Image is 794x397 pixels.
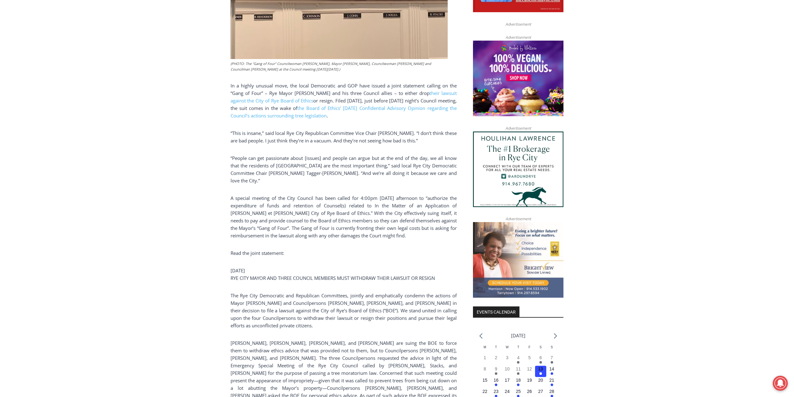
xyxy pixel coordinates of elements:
[150,61,302,78] a: Intern @ [DOMAIN_NAME]
[494,389,499,394] time: 23
[527,366,532,371] time: 12
[539,361,542,364] em: Has events
[513,345,524,355] div: Thursday
[231,249,457,257] p: Read the joint statement:
[538,366,543,371] time: 13
[158,0,295,61] div: "I learned about the history of a place I’d honestly never considered even as a resident of [GEOG...
[524,366,535,377] button: 12
[535,377,546,388] button: 20
[505,366,510,371] time: 10
[524,355,535,366] button: 5
[473,222,563,298] img: Brightview Senior Living
[231,61,448,72] figcaption: (PHOTO: The “Gang of Four” Councilwoman [PERSON_NAME], Mayor [PERSON_NAME], Councilwoman [PERSON_...
[551,355,553,360] time: 7
[484,355,486,360] time: 1
[506,345,509,349] span: W
[494,378,499,383] time: 16
[539,372,542,375] em: Has events
[499,216,537,222] span: Advertisement
[511,331,525,340] li: [DATE]
[516,378,521,383] time: 18
[551,372,553,375] em: Has events
[484,345,486,349] span: M
[513,377,524,388] button: 18 Has events
[549,378,554,383] time: 21
[517,345,519,349] span: T
[538,378,543,383] time: 20
[535,366,546,377] button: 13 Has events
[554,333,557,339] a: Next month
[517,372,519,375] em: Has events
[482,389,487,394] time: 22
[517,355,519,360] time: 4
[524,377,535,388] button: 19
[506,355,509,360] time: 3
[513,355,524,366] button: 4 Has events
[231,105,457,119] a: the Board of Ethics’ [DATE] Confidential Advisory Opinion regarding the Council’s actions surroun...
[490,377,502,388] button: 16 Has events
[495,345,497,349] span: T
[495,372,497,375] em: Has events
[479,333,483,339] a: Previous month
[516,389,521,394] time: 25
[524,345,535,355] div: Friday
[535,355,546,366] button: 6 Has events
[551,361,553,364] em: Has events
[517,361,519,364] em: Has events
[495,355,497,360] time: 2
[528,355,531,360] time: 5
[516,366,521,371] time: 11
[482,378,487,383] time: 15
[499,125,537,131] span: Advertisement
[163,62,289,76] span: Intern @ [DOMAIN_NAME]
[513,366,524,377] button: 11 Has events
[539,355,542,360] time: 6
[231,292,457,329] p: The Rye City Democratic and Republican Committees, jointly and emphatically condemn the actions o...
[490,355,502,366] button: 2
[527,378,532,383] time: 19
[549,389,554,394] time: 28
[499,34,537,40] span: Advertisement
[546,345,558,355] div: Sunday
[231,267,457,282] p: [DATE] RYE CITY MAYOR AND THREE COUNCIL MEMBERS MUST WITHDRAW THEIR LAWSUIT OR RESIGN
[479,377,490,388] button: 15
[505,389,510,394] time: 24
[527,389,532,394] time: 26
[490,345,502,355] div: Tuesday
[502,345,513,355] div: Wednesday
[231,129,457,144] p: “This is insane,” said local Rye City Republican Committee Vice Chair [PERSON_NAME]. “I don’t thi...
[473,306,519,317] h2: Events Calendar
[505,378,510,383] time: 17
[231,194,457,239] p: A special meeting of the City Council has been called for 4:00pm [DATE] afternoon to “authorize t...
[546,377,558,388] button: 21 Has events
[479,366,490,377] button: 8
[479,345,490,355] div: Monday
[231,82,457,119] p: In a highly unusual move, the local Democratic and GOP have issued a joint statement calling on t...
[490,366,502,377] button: 9 Has events
[529,345,530,349] span: F
[517,384,519,386] em: Has events
[479,355,490,366] button: 1
[551,384,553,386] em: Has events
[502,366,513,377] button: 10
[535,345,546,355] div: Saturday
[539,345,542,349] span: S
[473,41,563,116] img: Baked by Melissa
[549,366,554,371] time: 14
[546,366,558,377] button: 14 Has events
[502,377,513,388] button: 17
[546,355,558,366] button: 7 Has events
[231,154,457,184] p: “People can get passionate about [issues] and people can argue but at the end of the day, we all ...
[538,389,543,394] time: 27
[495,384,497,386] em: Has events
[502,355,513,366] button: 3
[495,366,497,371] time: 9
[473,132,563,207] img: Houlihan Lawrence The #1 Brokerage in Rye City
[484,366,486,371] time: 8
[499,21,537,27] span: Advertisement
[551,345,553,349] span: S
